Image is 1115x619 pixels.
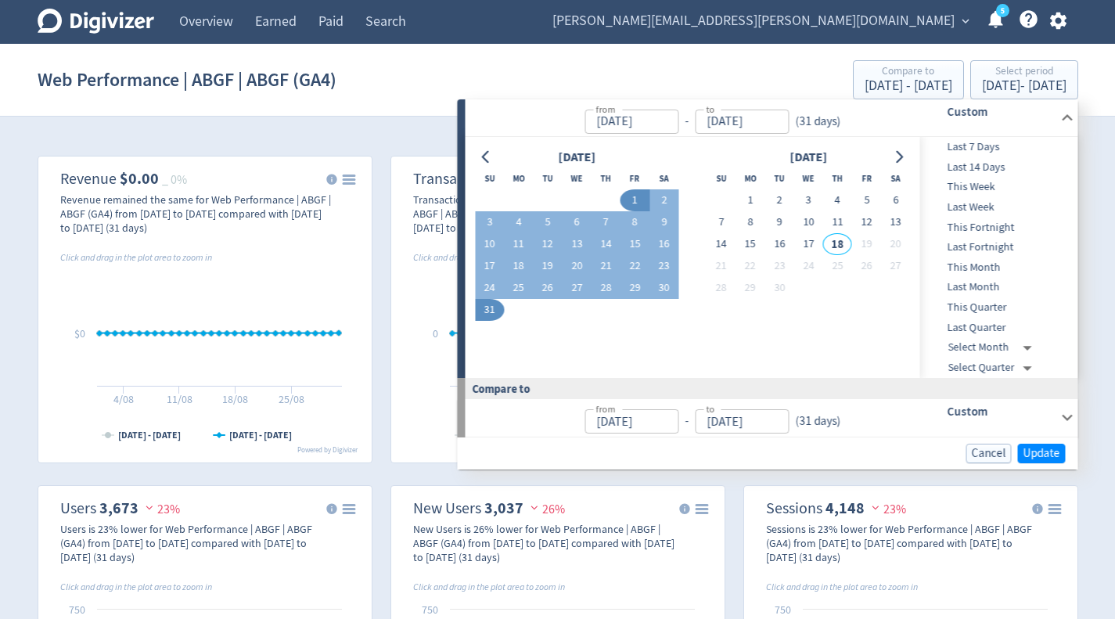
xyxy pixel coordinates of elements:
[765,277,794,299] button: 30
[707,233,736,255] button: 14
[413,581,565,593] i: Click and drag in the plot area to zoom in
[794,189,823,211] button: 3
[920,199,1075,216] span: Last Week
[920,218,1075,238] div: This Fortnight
[881,189,910,211] button: 6
[1023,448,1060,459] span: Update
[920,197,1075,218] div: Last Week
[825,498,865,519] strong: 4,148
[920,318,1075,338] div: Last Quarter
[60,169,117,189] dt: Revenue
[789,412,840,430] div: ( 31 days )
[920,237,1075,257] div: Last Fortnight
[766,498,822,518] dt: Sessions
[823,211,852,233] button: 11
[397,163,718,456] svg: Transactions 0 _ 0%
[852,255,881,277] button: 26
[552,9,955,34] span: [PERSON_NAME][EMAIL_ADDRESS][PERSON_NAME][DOMAIN_NAME]
[823,167,852,189] th: Thursday
[736,277,764,299] button: 29
[60,498,96,518] dt: Users
[823,233,852,255] button: 18
[222,392,248,406] text: 18/08
[113,392,133,406] text: 4/08
[736,255,764,277] button: 22
[881,167,910,189] th: Saturday
[475,299,504,321] button: 31
[620,255,649,277] button: 22
[868,502,883,513] img: negative-performance.svg
[60,193,331,235] div: Revenue remained the same for Web Performance | ABGF | ABGF (GA4) from [DATE] to [DATE] compared ...
[504,233,533,255] button: 11
[592,277,620,299] button: 28
[504,211,533,233] button: 4
[852,233,881,255] button: 19
[920,219,1075,236] span: This Fortnight
[527,502,542,513] img: negative-performance.svg
[475,167,504,189] th: Sunday
[118,429,181,441] text: [DATE] - [DATE]
[707,255,736,277] button: 21
[592,167,620,189] th: Thursday
[620,189,649,211] button: 1
[775,603,791,617] text: 750
[920,319,1075,336] span: Last Quarter
[458,378,1078,399] div: Compare to
[563,233,592,255] button: 13
[649,211,678,233] button: 9
[794,255,823,277] button: 24
[504,167,533,189] th: Monday
[504,277,533,299] button: 25
[736,167,764,189] th: Monday
[794,233,823,255] button: 17
[982,66,1066,79] div: Select period
[74,326,85,340] text: $0
[413,498,481,518] dt: New Users
[765,233,794,255] button: 16
[823,255,852,277] button: 25
[533,277,562,299] button: 26
[948,358,1038,378] div: Select Quarter
[865,66,952,79] div: Compare to
[553,147,600,168] div: [DATE]
[527,502,565,517] span: 26%
[823,189,852,211] button: 4
[920,279,1075,296] span: Last Month
[69,603,85,617] text: 750
[678,113,695,131] div: -
[422,603,438,617] text: 750
[649,277,678,299] button: 30
[765,255,794,277] button: 23
[920,177,1075,197] div: This Week
[947,103,1054,121] h6: Custom
[789,113,847,131] div: ( 31 days )
[707,277,736,299] button: 28
[736,233,764,255] button: 15
[920,137,1075,378] nav: presets
[563,255,592,277] button: 20
[533,233,562,255] button: 12
[852,167,881,189] th: Friday
[794,167,823,189] th: Wednesday
[595,103,615,116] label: from
[60,581,212,593] i: Click and drag in the plot area to zoom in
[881,211,910,233] button: 13
[707,167,736,189] th: Sunday
[920,299,1075,316] span: This Quarter
[413,522,684,564] div: New Users is 26% lower for Web Performance | ABGF | ABGF (GA4) from [DATE] to [DATE] compared wit...
[504,255,533,277] button: 18
[649,189,678,211] button: 2
[475,255,504,277] button: 17
[765,211,794,233] button: 9
[966,444,1012,463] button: Cancel
[413,169,497,189] dt: Transactions
[563,167,592,189] th: Wednesday
[142,502,157,513] img: negative-performance.svg
[881,233,910,255] button: 20
[533,167,562,189] th: Tuesday
[120,168,159,189] strong: $0.00
[592,255,620,277] button: 21
[229,429,292,441] text: [DATE] - [DATE]
[99,498,138,519] strong: 3,673
[707,211,736,233] button: 7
